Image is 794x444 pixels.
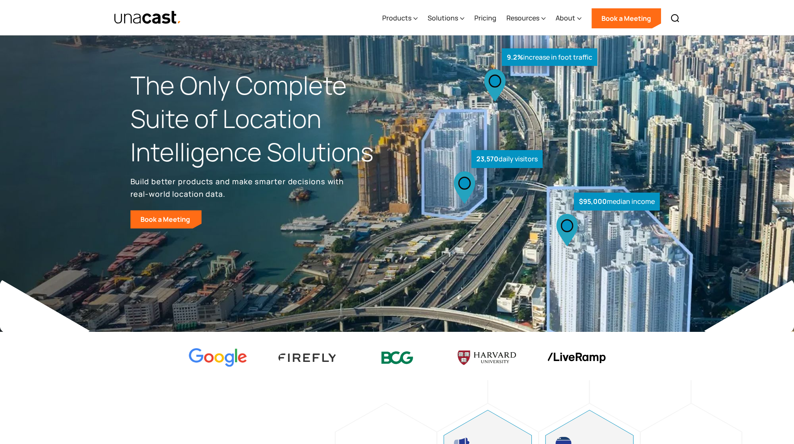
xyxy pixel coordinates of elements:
[502,48,597,66] div: increase in foot traffic
[278,354,337,361] img: Firefly Advertising logo
[368,346,426,370] img: BCG logo
[130,210,202,228] a: Book a Meeting
[579,197,607,206] strong: $95,000
[428,1,464,35] div: Solutions
[130,175,347,200] p: Build better products and make smarter decisions with real-world location data.
[114,10,182,25] a: home
[506,1,546,35] div: Resources
[458,348,516,368] img: Harvard U logo
[591,8,661,28] a: Book a Meeting
[130,69,397,168] h1: The Only Complete Suite of Location Intelligence Solutions
[670,13,680,23] img: Search icon
[114,10,182,25] img: Unacast text logo
[382,13,411,23] div: Products
[476,154,498,163] strong: 23,570
[189,348,247,368] img: Google logo Color
[428,13,458,23] div: Solutions
[507,53,523,62] strong: 9.2%
[547,353,606,363] img: liveramp logo
[382,1,418,35] div: Products
[506,13,539,23] div: Resources
[471,150,543,168] div: daily visitors
[556,1,581,35] div: About
[556,13,575,23] div: About
[474,1,496,35] a: Pricing
[574,193,660,211] div: median income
